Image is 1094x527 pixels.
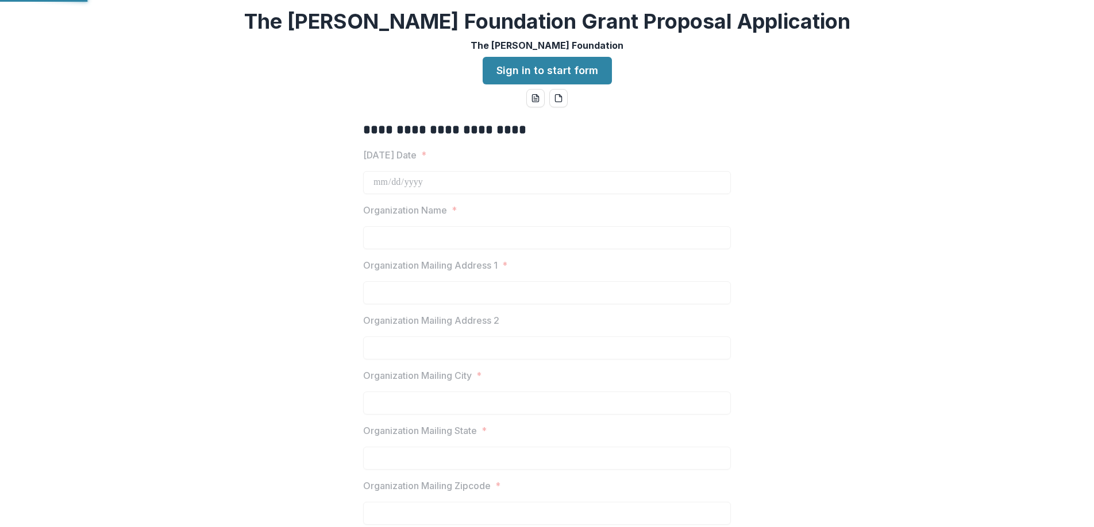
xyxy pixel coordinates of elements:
p: The [PERSON_NAME] Foundation [471,38,623,52]
button: word-download [526,89,545,107]
p: Organization Mailing Zipcode [363,479,491,493]
a: Sign in to start form [483,57,612,84]
h2: The [PERSON_NAME] Foundation Grant Proposal Application [244,9,850,34]
p: Organization Mailing State [363,424,477,437]
p: Organization Mailing City [363,369,472,382]
p: Organization Name [363,203,447,217]
p: [DATE] Date [363,148,417,162]
p: Organization Mailing Address 1 [363,258,498,272]
button: pdf-download [549,89,568,107]
p: Organization Mailing Address 2 [363,313,499,327]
